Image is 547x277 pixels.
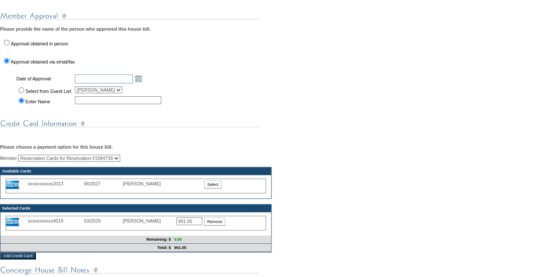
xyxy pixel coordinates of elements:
[26,99,50,104] label: Enter Name
[0,244,173,252] td: Total: $
[11,59,75,64] label: Approval obtained via email/fax
[16,73,73,84] td: Date of Approval:
[84,218,123,223] div: 03/2029
[173,236,271,244] td: 0.00
[26,89,72,94] label: Select from Guest List:
[204,217,225,226] input: Remove
[6,218,19,226] img: icon_cc_amex.gif
[11,41,68,46] label: Approval obtained in person
[123,218,166,223] div: [PERSON_NAME]
[6,181,19,189] img: icon_cc_amex.gif
[204,180,221,188] input: Select
[0,236,173,244] td: Remaining: $
[134,74,143,83] a: Open the calendar popup.
[173,244,271,252] td: 901.05
[0,167,271,175] td: Available Cards
[0,204,271,212] td: Selected Cards
[84,181,123,186] div: 06/2027
[28,218,84,223] div: xxxxxxxxxxx4019
[123,181,166,186] div: [PERSON_NAME]
[28,181,84,186] div: xxxxxxxxxxx2013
